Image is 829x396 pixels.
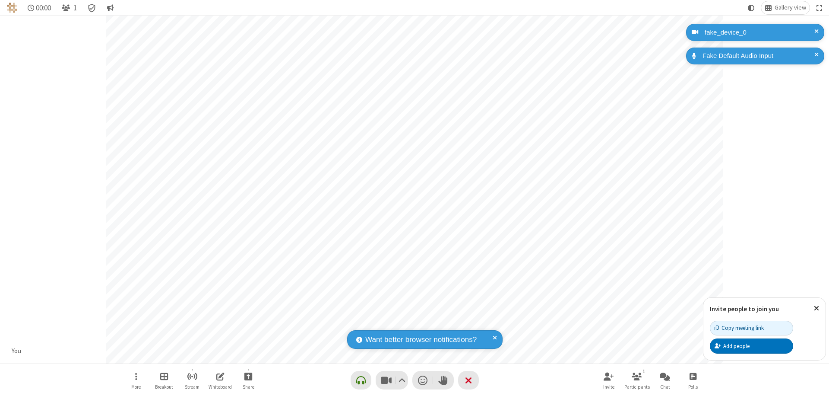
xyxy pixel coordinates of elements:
[702,28,818,38] div: fake_device_0
[775,4,806,11] span: Gallery view
[131,384,141,390] span: More
[624,384,650,390] span: Participants
[680,368,706,393] button: Open poll
[73,4,77,12] span: 1
[660,384,670,390] span: Chat
[807,298,826,319] button: Close popover
[688,384,698,390] span: Polls
[699,51,818,61] div: Fake Default Audio Input
[433,371,454,390] button: Raise hand
[710,305,779,313] label: Invite people to join you
[761,1,810,14] button: Change layout
[710,321,793,335] button: Copy meeting link
[84,1,100,14] div: Meeting details Encryption enabled
[351,371,371,390] button: Connect your audio
[123,368,149,393] button: Open menu
[9,346,25,356] div: You
[710,339,793,353] button: Add people
[813,1,826,14] button: Fullscreen
[155,384,173,390] span: Breakout
[744,1,758,14] button: Using system theme
[58,1,80,14] button: Open participant list
[412,371,433,390] button: Send a reaction
[185,384,199,390] span: Stream
[458,371,479,390] button: End or leave meeting
[376,371,408,390] button: Stop video (⌘+Shift+V)
[365,334,477,345] span: Want better browser notifications?
[179,368,205,393] button: Start streaming
[624,368,650,393] button: Open participant list
[235,368,261,393] button: Start sharing
[103,1,117,14] button: Conversation
[715,324,764,332] div: Copy meeting link
[209,384,232,390] span: Whiteboard
[7,3,17,13] img: QA Selenium DO NOT DELETE OR CHANGE
[596,368,622,393] button: Invite participants (⌘+Shift+I)
[603,384,614,390] span: Invite
[652,368,678,393] button: Open chat
[36,4,51,12] span: 00:00
[207,368,233,393] button: Open shared whiteboard
[24,1,55,14] div: Timer
[151,368,177,393] button: Manage Breakout Rooms
[243,384,254,390] span: Share
[396,371,408,390] button: Video setting
[640,367,648,375] div: 1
